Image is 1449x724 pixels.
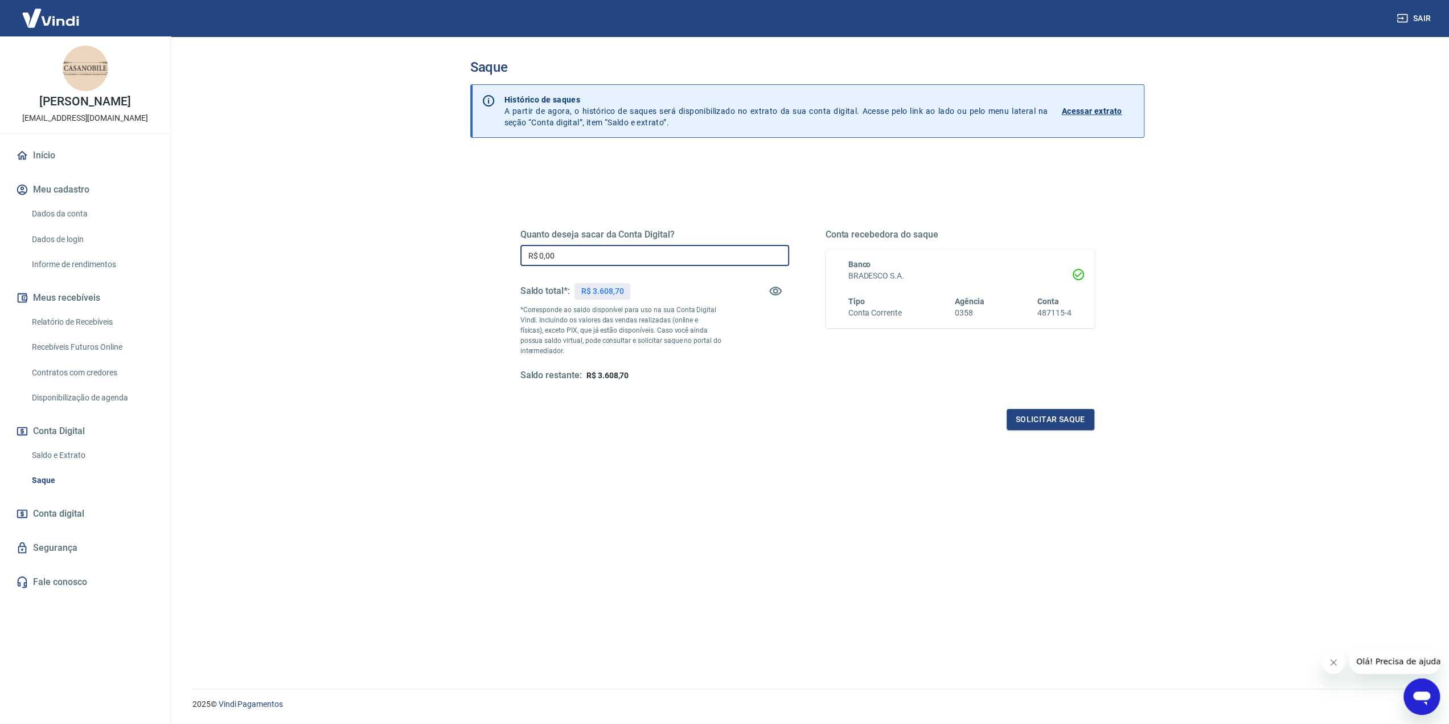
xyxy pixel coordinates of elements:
[27,444,157,467] a: Saldo e Extrato
[1062,105,1122,117] p: Acessar extrato
[520,305,722,356] p: *Corresponde ao saldo disponível para uso na sua Conta Digital Vindi. Incluindo os valores das ve...
[33,506,84,522] span: Conta digital
[14,419,157,444] button: Conta Digital
[470,59,1144,75] h3: Saque
[1007,409,1094,430] button: Solicitar saque
[14,1,88,35] img: Vindi
[7,8,96,17] span: Olá! Precisa de ajuda?
[1322,651,1345,674] iframe: Close message
[955,297,984,306] span: Agência
[219,700,283,709] a: Vindi Pagamentos
[581,285,623,297] p: R$ 3.608,70
[27,310,157,334] a: Relatório de Recebíveis
[1062,94,1135,128] a: Acessar extrato
[14,501,157,526] a: Conta digital
[1394,8,1435,29] button: Sair
[955,307,984,319] h6: 0358
[39,96,130,108] p: [PERSON_NAME]
[14,143,157,168] a: Início
[27,253,157,276] a: Informe de rendimentos
[848,260,871,269] span: Banco
[14,285,157,310] button: Meus recebíveis
[27,361,157,385] a: Contratos com credores
[504,94,1048,128] p: A partir de agora, o histórico de saques será disponibilizado no extrato da sua conta digital. Ac...
[1349,649,1440,674] iframe: Message from company
[520,229,789,240] h5: Quanto deseja sacar da Conta Digital?
[520,285,570,297] h5: Saldo total*:
[27,469,157,492] a: Saque
[848,270,1072,282] h6: BRADESCO S.A.
[848,297,865,306] span: Tipo
[520,370,582,382] h5: Saldo restante:
[22,112,148,124] p: [EMAIL_ADDRESS][DOMAIN_NAME]
[14,570,157,595] a: Fale conosco
[27,228,157,251] a: Dados de login
[504,94,1048,105] p: Histórico de saques
[63,46,108,91] img: db37cb38-2ef1-48e9-9050-3ec37be15bf7.jpeg
[1403,678,1440,715] iframe: Button to launch messaging window
[27,336,157,359] a: Recebíveis Futuros Online
[192,698,1422,710] p: 2025 ©
[14,177,157,202] button: Meu cadastro
[1037,307,1072,319] h6: 487115-4
[586,371,629,380] span: R$ 3.608,70
[848,307,902,319] h6: Conta Corrente
[27,386,157,410] a: Disponibilização de agenda
[27,202,157,226] a: Dados da conta
[826,229,1094,240] h5: Conta recebedora do saque
[14,535,157,561] a: Segurança
[1037,297,1059,306] span: Conta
